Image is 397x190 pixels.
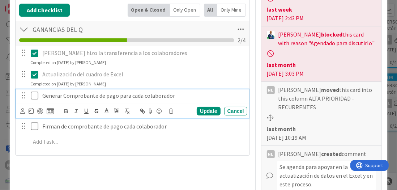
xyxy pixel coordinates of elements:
div: NL [267,86,275,94]
div: Completed on [DATE] by [PERSON_NAME] [30,59,106,66]
span: 2 / 4 [238,36,246,45]
img: GA [267,31,275,39]
p: Actualización del cuadro de Excel [42,70,244,79]
b: last month [267,61,296,68]
div: [DATE] 3:03 PM [267,60,376,78]
b: blocked [321,31,343,38]
b: last week [267,6,293,13]
span: Support [15,1,33,10]
b: moved [321,86,340,93]
div: [DATE] 10:19 AM [267,124,376,142]
button: Add Checklist [19,4,70,17]
p: [PERSON_NAME] hizo la transferencia a los colaboradores [42,49,244,57]
div: Open & Closed [128,4,170,17]
b: last month [267,125,296,132]
div: Se agenda para apoyar en la actualización de datos en el Excel y en este proceso. [277,161,376,190]
div: Only Open [170,4,200,17]
p: Generar Comprobante de pago para cada colaborador [42,92,244,100]
div: [DATE] 2:43 PM [267,5,376,22]
input: Add Checklist... [30,23,174,36]
p: Firman de comprobante de pago cada colaborador [42,122,244,131]
span: [PERSON_NAME] comment [278,149,367,158]
div: Only Mine [217,4,246,17]
div: Completed on [DATE] by [PERSON_NAME] [30,81,106,87]
span: [PERSON_NAME] this card with reason "Agendado para discutirlo" [278,30,376,47]
span: [PERSON_NAME] this card into this column ALTA PRIORIDAD - RECURRENTES [278,85,376,111]
b: created [321,150,342,157]
div: All [204,4,217,17]
div: NL [267,150,275,158]
div: Cancel [224,107,247,115]
div: Update [197,107,220,115]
